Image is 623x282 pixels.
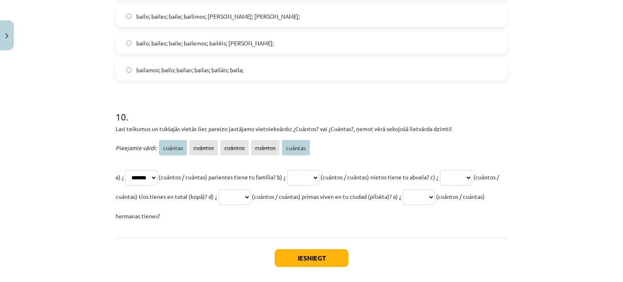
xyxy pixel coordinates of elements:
[126,67,131,73] input: bailamos; bailo; bailan; bailas; bailáis; baila;
[251,140,279,155] span: cuántos
[220,140,249,155] span: cuántos
[136,12,300,21] span: bailo; bailes; baile; bailimos; [PERSON_NAME]; [PERSON_NAME];
[136,66,243,74] span: bailamos; bailo; bailan; bailas; bailáis; baila;
[252,193,402,200] span: (cuántos / cuántas) primas viven en tu ciudad (pilsēta)? a) ¿
[116,97,507,122] h1: 10 .
[282,140,310,155] span: cuántas
[126,14,131,19] input: bailo; bailes; baile; bailimos; [PERSON_NAME]; [PERSON_NAME];
[136,39,274,47] span: bailo; bailes; baile; bailemos; bailéis; [PERSON_NAME];
[116,173,124,181] span: a) ¿
[159,173,286,181] span: (cuántos / cuántas) parientes tiene tu familia? b) ¿
[116,144,157,151] span: Pieejamie vārdi:
[116,125,507,133] p: Lasi teikumus un tukšajās vietās liec pareizo jautājamo vietniekvārdu: ¿Cuántos? vai ¿Cuántas?, ņ...
[159,140,187,155] span: cuántas
[189,140,218,155] span: cuántos
[126,41,131,46] input: bailo; bailes; baile; bailemos; bailéis; [PERSON_NAME];
[275,249,348,267] button: Iesniegt
[5,33,9,39] img: icon-close-lesson-0947bae3869378f0d4975bcd49f059093ad1ed9edebbc8119c70593378902aed.svg
[320,173,439,181] span: (cuántos / cuántas) nietos tiene tu abuela? c) ¿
